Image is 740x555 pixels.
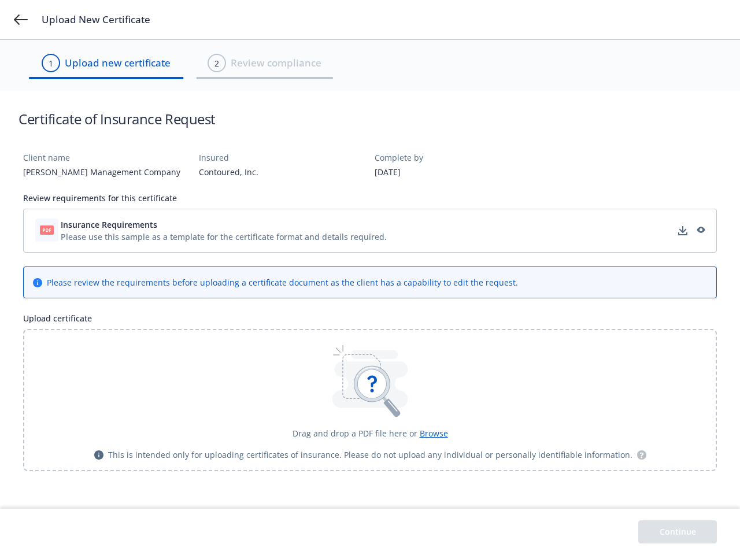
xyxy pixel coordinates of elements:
div: Drag and drop a PDF file here or [293,427,448,439]
div: Please review the requirements before uploading a certificate document as the client has a capabi... [47,276,518,288]
div: Insured [199,151,365,164]
span: This is intended only for uploading certificates of insurance. Please do not upload any individua... [108,449,632,461]
span: Insurance Requirements [61,219,157,231]
button: Insurance Requirements [61,219,387,231]
div: Review requirements for this certificate [23,192,717,204]
span: Review compliance [231,55,321,71]
div: Contoured, Inc. [199,166,365,178]
div: Drag and drop a PDF file here or BrowseThis is intended only for uploading certificates of insura... [23,329,717,471]
div: 2 [214,57,219,69]
a: download [676,224,690,238]
div: Upload certificate [23,312,717,324]
div: [DATE] [375,166,541,178]
span: Upload New Certificate [42,13,150,27]
h1: Certificate of Insurance Request [18,109,216,128]
div: Please use this sample as a template for the certificate format and details required. [61,231,387,243]
a: preview [693,224,707,238]
div: 1 [49,57,53,69]
div: Insurance RequirementsPlease use this sample as a template for the certificate format and details... [23,209,717,253]
div: Complete by [375,151,541,164]
div: [PERSON_NAME] Management Company [23,166,190,178]
span: Browse [420,428,448,439]
span: Upload new certificate [65,55,171,71]
div: Client name [23,151,190,164]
